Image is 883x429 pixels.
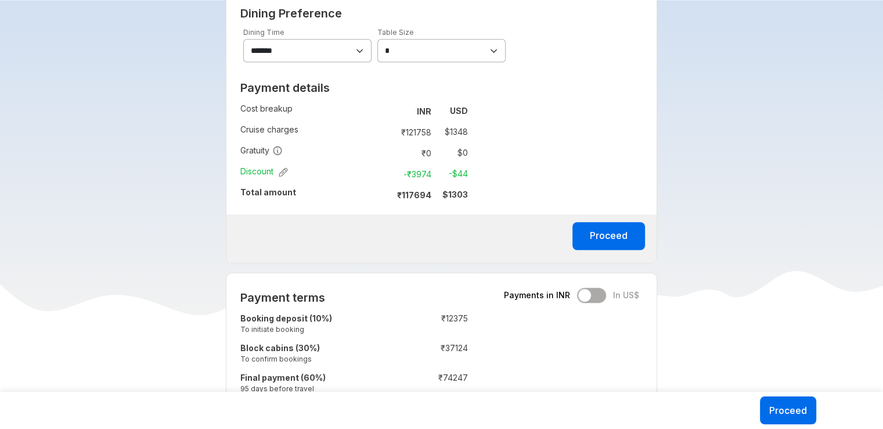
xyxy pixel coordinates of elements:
[417,106,431,116] strong: INR
[377,28,414,37] label: Table Size
[397,190,431,200] strong: ₹ 117694
[387,166,436,182] td: -₹ 3974
[436,166,468,182] td: -$ 44
[240,121,382,142] td: Cruise charges
[240,373,326,382] strong: Final payment (60%)
[450,106,468,116] strong: USD
[613,289,639,301] span: In US$
[382,142,387,163] td: :
[240,313,332,323] strong: Booking deposit (10%)
[382,184,387,205] td: :
[382,163,387,184] td: :
[240,145,283,156] span: Gratuity
[243,28,284,37] label: Dining Time
[240,324,393,334] small: To initiate booking
[240,384,393,394] small: 95 days before travel
[399,370,468,399] td: ₹ 74247
[572,222,645,250] button: Proceed
[387,124,436,140] td: ₹ 121758
[240,354,393,364] small: To confirm bookings
[240,291,468,305] h2: Payment terms
[399,340,468,370] td: ₹ 37124
[393,370,399,399] td: :
[240,101,382,121] td: Cost breakup
[240,6,643,20] h2: Dining Preference
[504,289,570,301] span: Payments in INR
[240,343,320,353] strong: Block cabins (30%)
[382,101,387,121] td: :
[436,145,468,161] td: $ 0
[442,190,468,199] strong: $ 1303
[382,121,387,142] td: :
[387,145,436,161] td: ₹ 0
[399,310,468,340] td: ₹ 12375
[393,340,399,370] td: :
[240,166,288,177] span: Discount
[240,187,296,197] strong: Total amount
[393,310,399,340] td: :
[436,124,468,140] td: $ 1348
[760,396,816,424] button: Proceed
[240,81,468,95] h2: Payment details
